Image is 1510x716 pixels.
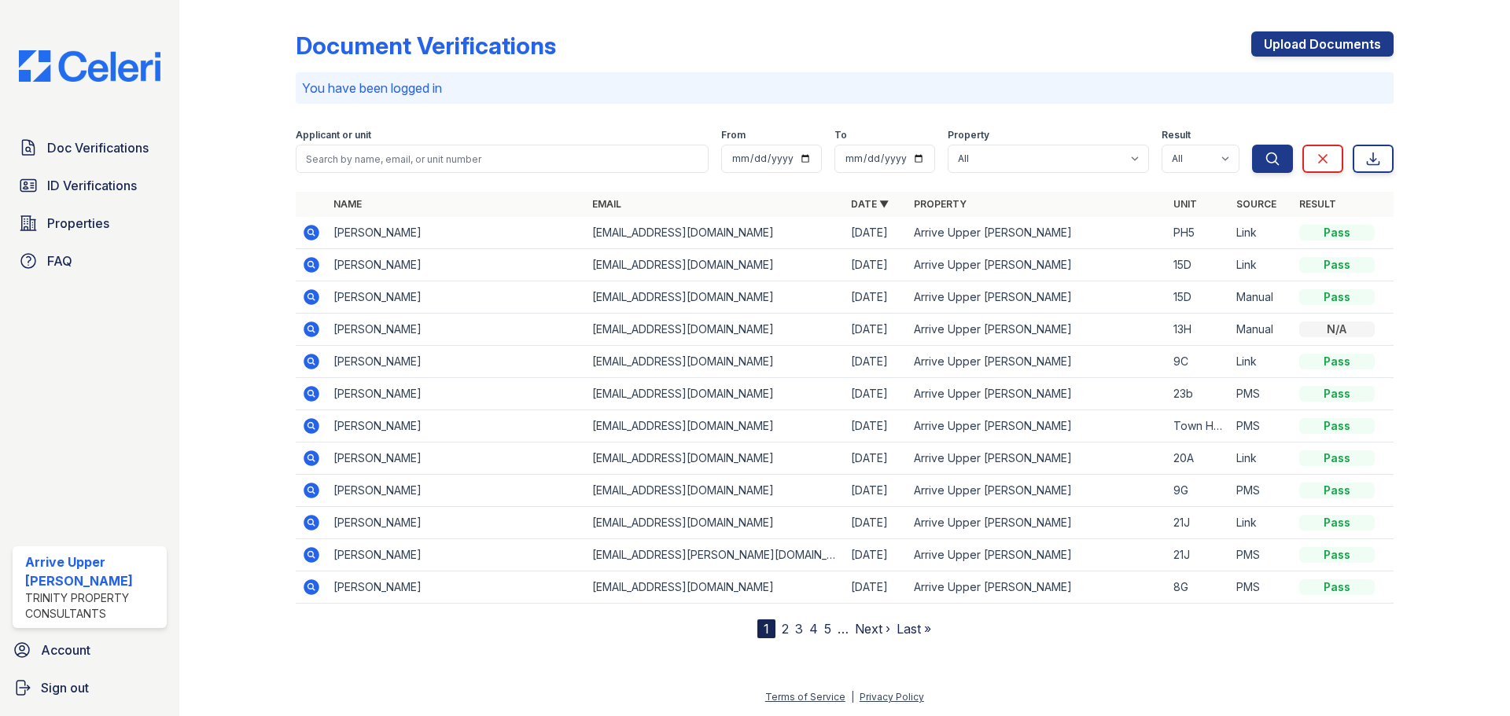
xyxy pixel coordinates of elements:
[795,621,803,637] a: 3
[1299,579,1375,595] div: Pass
[1230,571,1293,604] td: PMS
[327,314,586,346] td: [PERSON_NAME]
[586,346,845,378] td: [EMAIL_ADDRESS][DOMAIN_NAME]
[908,346,1166,378] td: Arrive Upper [PERSON_NAME]
[327,281,586,314] td: [PERSON_NAME]
[834,129,847,141] label: To
[1167,346,1230,378] td: 9C
[1299,450,1375,466] div: Pass
[296,145,709,173] input: Search by name, email, or unit number
[908,442,1166,475] td: Arrive Upper [PERSON_NAME]
[1299,289,1375,305] div: Pass
[908,217,1166,249] td: Arrive Upper [PERSON_NAME]
[1236,198,1276,210] a: Source
[586,507,845,539] td: [EMAIL_ADDRESS][DOMAIN_NAME]
[855,621,890,637] a: Next ›
[1167,539,1230,571] td: 21J
[586,539,845,571] td: [EMAIL_ADDRESS][PERSON_NAME][DOMAIN_NAME]
[908,571,1166,604] td: Arrive Upper [PERSON_NAME]
[757,619,775,638] div: 1
[845,539,908,571] td: [DATE]
[809,621,818,637] a: 4
[327,346,586,378] td: [PERSON_NAME]
[586,475,845,507] td: [EMAIL_ADDRESS][DOMAIN_NAME]
[1167,571,1230,604] td: 8G
[1230,249,1293,281] td: Link
[327,442,586,475] td: [PERSON_NAME]
[1299,386,1375,402] div: Pass
[908,249,1166,281] td: Arrive Upper [PERSON_NAME]
[13,170,167,201] a: ID Verifications
[6,672,173,703] a: Sign out
[1167,217,1230,249] td: PH5
[1167,475,1230,507] td: 9G
[1299,515,1375,531] div: Pass
[845,249,908,281] td: [DATE]
[296,129,371,141] label: Applicant or unit
[851,198,889,210] a: Date ▼
[41,678,89,697] span: Sign out
[845,217,908,249] td: [DATE]
[908,281,1166,314] td: Arrive Upper [PERSON_NAME]
[1230,378,1293,410] td: PMS
[13,207,167,239] a: Properties
[13,132,167,163] a: Doc Verifications
[1299,321,1375,337] div: N/A
[327,571,586,604] td: [PERSON_NAME]
[586,249,845,281] td: [EMAIL_ADDRESS][DOMAIN_NAME]
[327,475,586,507] td: [PERSON_NAME]
[1299,418,1375,434] div: Pass
[1167,410,1230,442] td: Town Home 2
[1299,547,1375,563] div: Pass
[782,621,789,637] a: 2
[6,634,173,666] a: Account
[845,281,908,314] td: [DATE]
[1167,249,1230,281] td: 15D
[1230,410,1293,442] td: PMS
[1230,475,1293,507] td: PMS
[1299,198,1336,210] a: Result
[1251,31,1394,57] a: Upload Documents
[1167,314,1230,346] td: 13H
[47,252,72,270] span: FAQ
[908,314,1166,346] td: Arrive Upper [PERSON_NAME]
[47,176,137,195] span: ID Verifications
[908,539,1166,571] td: Arrive Upper [PERSON_NAME]
[765,691,845,703] a: Terms of Service
[908,410,1166,442] td: Arrive Upper [PERSON_NAME]
[586,442,845,475] td: [EMAIL_ADDRESS][DOMAIN_NAME]
[327,539,586,571] td: [PERSON_NAME]
[302,79,1387,97] p: You have been logged in
[586,378,845,410] td: [EMAIL_ADDRESS][DOMAIN_NAME]
[845,475,908,507] td: [DATE]
[845,378,908,410] td: [DATE]
[13,245,167,277] a: FAQ
[908,378,1166,410] td: Arrive Upper [PERSON_NAME]
[592,198,621,210] a: Email
[586,314,845,346] td: [EMAIL_ADDRESS][DOMAIN_NAME]
[1230,281,1293,314] td: Manual
[845,410,908,442] td: [DATE]
[327,217,586,249] td: [PERSON_NAME]
[586,217,845,249] td: [EMAIL_ADDRESS][DOMAIN_NAME]
[1299,483,1375,498] div: Pass
[1299,257,1375,273] div: Pass
[845,442,908,475] td: [DATE]
[47,138,149,157] span: Doc Verifications
[586,571,845,604] td: [EMAIL_ADDRESS][DOMAIN_NAME]
[908,507,1166,539] td: Arrive Upper [PERSON_NAME]
[1230,507,1293,539] td: Link
[845,346,908,378] td: [DATE]
[1230,346,1293,378] td: Link
[838,619,849,638] span: …
[1299,225,1375,241] div: Pass
[1299,354,1375,369] div: Pass
[1162,129,1191,141] label: Result
[25,590,160,622] div: Trinity Property Consultants
[1167,507,1230,539] td: 21J
[1167,378,1230,410] td: 23b
[25,553,160,590] div: Arrive Upper [PERSON_NAME]
[1173,198,1197,210] a: Unit
[845,571,908,604] td: [DATE]
[327,507,586,539] td: [PERSON_NAME]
